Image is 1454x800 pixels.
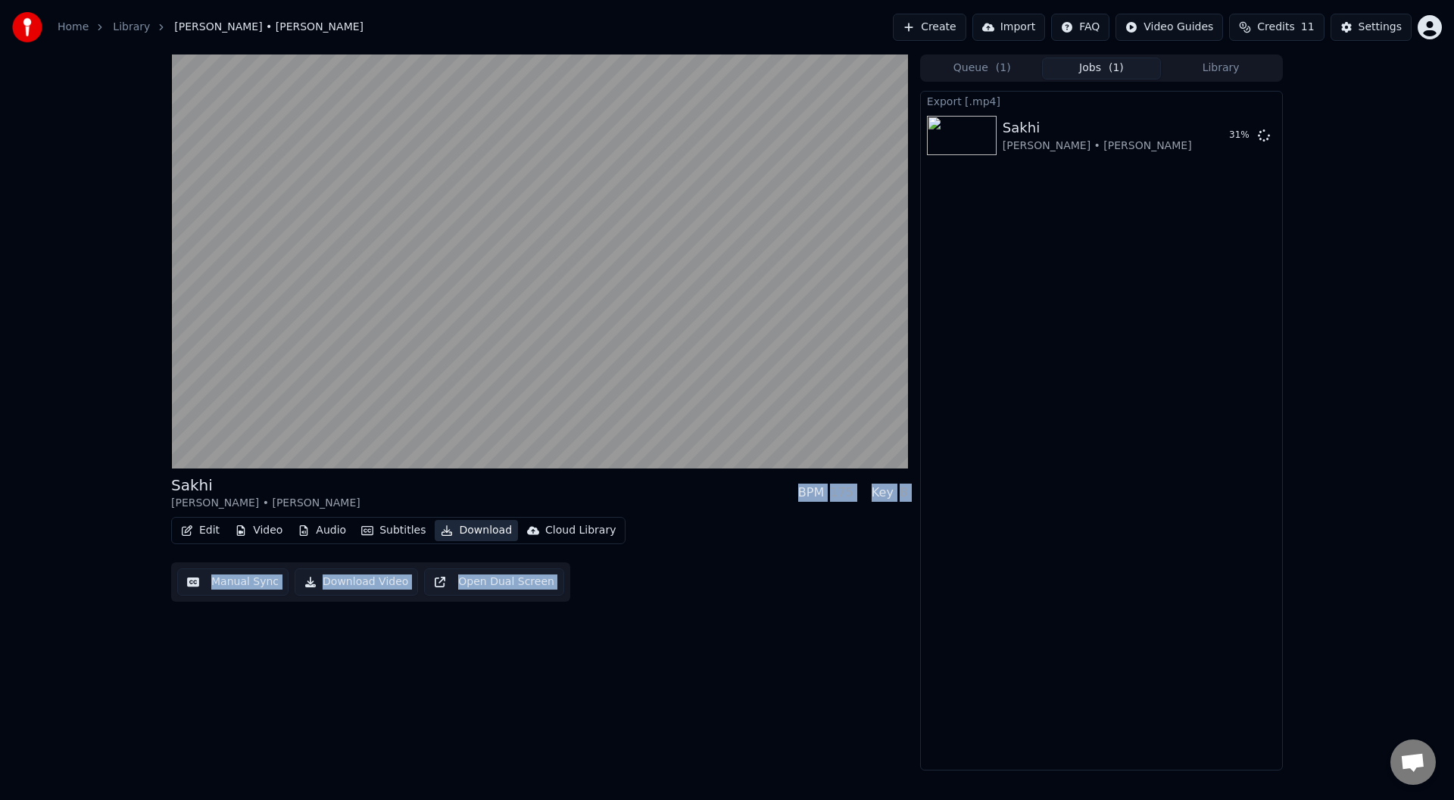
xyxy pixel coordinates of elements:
span: 11 [1301,20,1315,35]
button: Create [893,14,966,41]
button: Audio [292,520,352,541]
span: ( 1 ) [1109,61,1124,76]
div: [PERSON_NAME] • [PERSON_NAME] [171,496,360,511]
button: Library [1161,58,1281,79]
a: Open chat [1390,739,1436,785]
div: 31 % [1229,129,1252,142]
button: Video [229,520,289,541]
button: Import [972,14,1045,41]
div: BPM [798,484,824,502]
div: Sakhi [1003,117,1192,139]
button: Download Video [295,568,418,596]
div: Cloud Library [545,523,616,538]
button: Subtitles [355,520,432,541]
button: FAQ [1051,14,1109,41]
div: Key [872,484,894,502]
button: Queue [922,58,1042,79]
button: Settings [1331,14,1412,41]
div: 175 [830,484,853,502]
nav: breadcrumb [58,20,363,35]
span: [PERSON_NAME] • [PERSON_NAME] [174,20,363,35]
button: Open Dual Screen [424,568,564,596]
div: Export [.mp4] [921,92,1282,110]
a: Library [113,20,150,35]
button: Edit [175,520,226,541]
a: Home [58,20,89,35]
span: Credits [1257,20,1294,35]
img: youka [12,12,42,42]
span: ( 1 ) [996,61,1011,76]
div: B [900,484,908,502]
div: [PERSON_NAME] • [PERSON_NAME] [1003,139,1192,154]
button: Video Guides [1115,14,1223,41]
button: Manual Sync [177,568,289,596]
button: Download [435,520,518,541]
button: Jobs [1042,58,1162,79]
button: Credits11 [1229,14,1324,41]
div: Settings [1359,20,1402,35]
div: Sakhi [171,475,360,496]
